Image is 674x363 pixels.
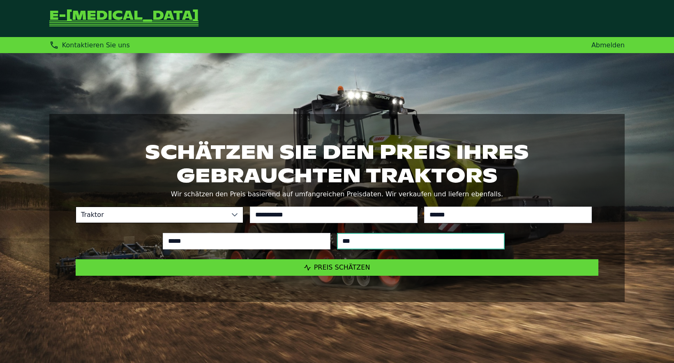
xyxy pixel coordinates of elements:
[76,259,598,276] button: Preis schätzen
[76,188,598,200] p: Wir schätzen den Preis basierend auf umfangreichen Preisdaten. Wir verkaufen und liefern ebenfalls.
[49,10,199,27] a: Zurück zur Startseite
[76,207,226,223] span: Traktor
[76,140,598,186] h1: Schätzen Sie den Preis Ihres gebrauchten Traktors
[314,263,370,271] span: Preis schätzen
[62,41,130,49] span: Kontaktieren Sie uns
[49,40,130,50] div: Kontaktieren Sie uns
[591,41,625,49] a: Abmelden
